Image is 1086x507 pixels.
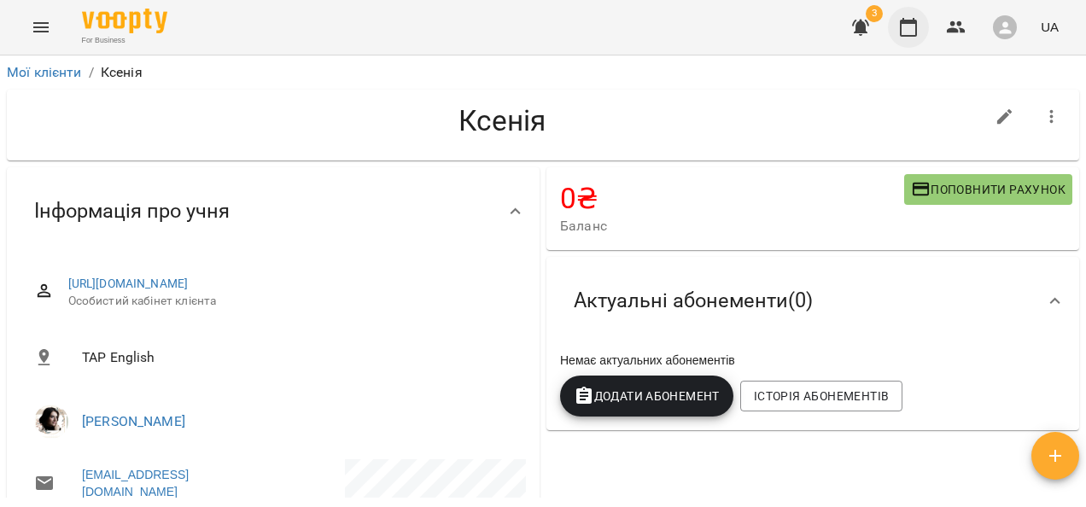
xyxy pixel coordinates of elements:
button: UA [1034,11,1066,43]
li: / [89,62,94,83]
span: 3 [866,5,883,22]
h4: 0 ₴ [560,181,904,216]
span: Актуальні абонементи ( 0 ) [574,288,813,314]
a: [PERSON_NAME] [82,413,185,429]
img: Voopty Logo [82,9,167,33]
button: Поповнити рахунок [904,174,1072,205]
button: Історія абонементів [740,381,902,411]
div: Немає актуальних абонементів [557,348,1069,372]
span: Історія абонементів [754,386,889,406]
a: [EMAIL_ADDRESS][DOMAIN_NAME] [82,466,256,500]
span: Додати Абонемент [574,386,720,406]
img: Аліна [34,405,68,439]
span: Особистий кабінет клієнта [68,293,512,310]
h4: Ксенія [20,103,984,138]
a: [URL][DOMAIN_NAME] [68,277,189,290]
span: TAP English [82,347,512,368]
button: Menu [20,7,61,48]
div: Актуальні абонементи(0) [546,257,1079,345]
span: UA [1041,18,1059,36]
span: Баланс [560,216,904,236]
span: Інформація про учня [34,198,230,224]
div: Інформація про учня [7,167,540,255]
nav: breadcrumb [7,62,1079,83]
button: Додати Абонемент [560,376,733,417]
span: For Business [82,35,167,46]
a: Мої клієнти [7,64,82,80]
span: Поповнити рахунок [911,179,1066,200]
p: Ксенія [101,62,143,83]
